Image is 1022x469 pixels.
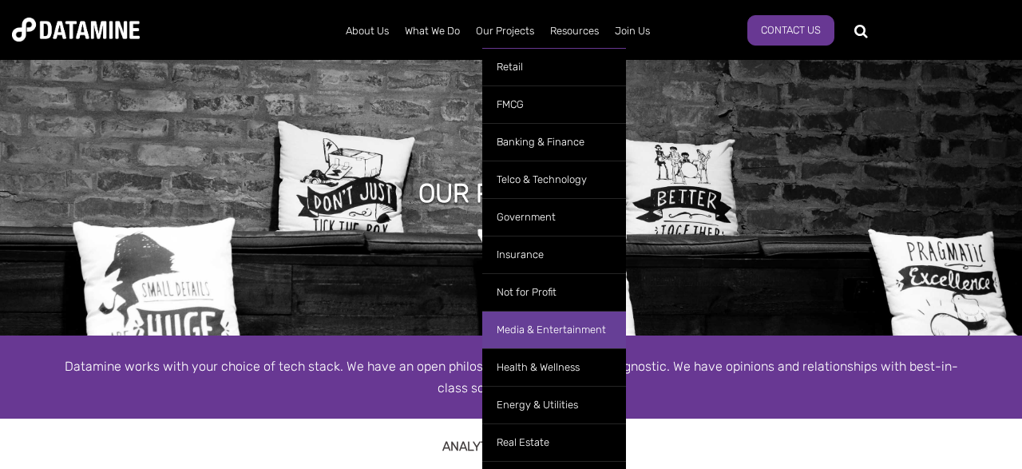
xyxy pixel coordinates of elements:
[482,386,626,423] a: Energy & Utilities
[482,161,626,198] a: Telco & Technology
[482,123,626,161] a: Banking & Finance
[482,48,626,85] a: Retail
[747,15,834,46] a: Contact Us
[468,10,542,52] a: Our Projects
[12,18,140,42] img: Datamine
[56,419,966,462] h3: ANALYTICS & ANALYSIS
[338,10,397,52] a: About Us
[482,85,626,123] a: FMCG
[56,356,966,399] div: Datamine works with your choice of tech stack. We have an open philosophy and remain tech-agnosti...
[482,423,626,461] a: Real Estate
[482,273,626,311] a: Not for Profit
[397,10,468,52] a: What We Do
[482,198,626,236] a: Government
[607,10,658,52] a: Join Us
[482,348,626,386] a: Health & Wellness
[542,10,607,52] a: Resources
[482,311,626,348] a: Media & Entertainment
[482,236,626,273] a: Insurance
[418,176,604,211] h1: OUR PARTNERS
